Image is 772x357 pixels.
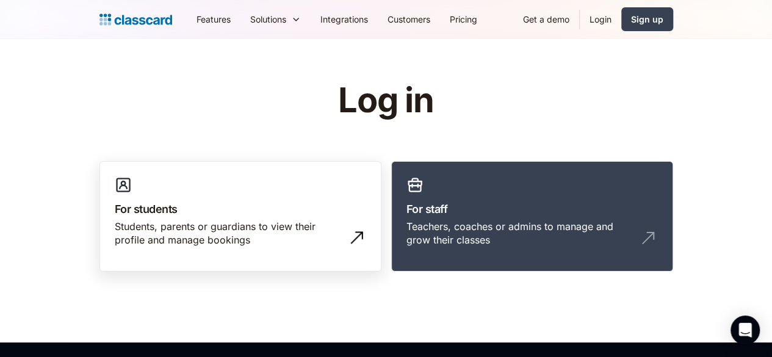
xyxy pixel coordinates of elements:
a: Pricing [440,5,487,33]
div: Sign up [631,13,663,26]
h3: For students [115,201,366,217]
a: Customers [378,5,440,33]
div: Solutions [240,5,311,33]
a: Get a demo [513,5,579,33]
a: For studentsStudents, parents or guardians to view their profile and manage bookings [99,161,381,272]
a: Login [580,5,621,33]
a: Logo [99,11,172,28]
a: For staffTeachers, coaches or admins to manage and grow their classes [391,161,673,272]
a: Sign up [621,7,673,31]
div: Students, parents or guardians to view their profile and manage bookings [115,220,342,247]
h1: Log in [192,82,580,120]
a: Features [187,5,240,33]
div: Open Intercom Messenger [731,316,760,345]
div: Solutions [250,13,286,26]
div: Teachers, coaches or admins to manage and grow their classes [406,220,633,247]
h3: For staff [406,201,658,217]
a: Integrations [311,5,378,33]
